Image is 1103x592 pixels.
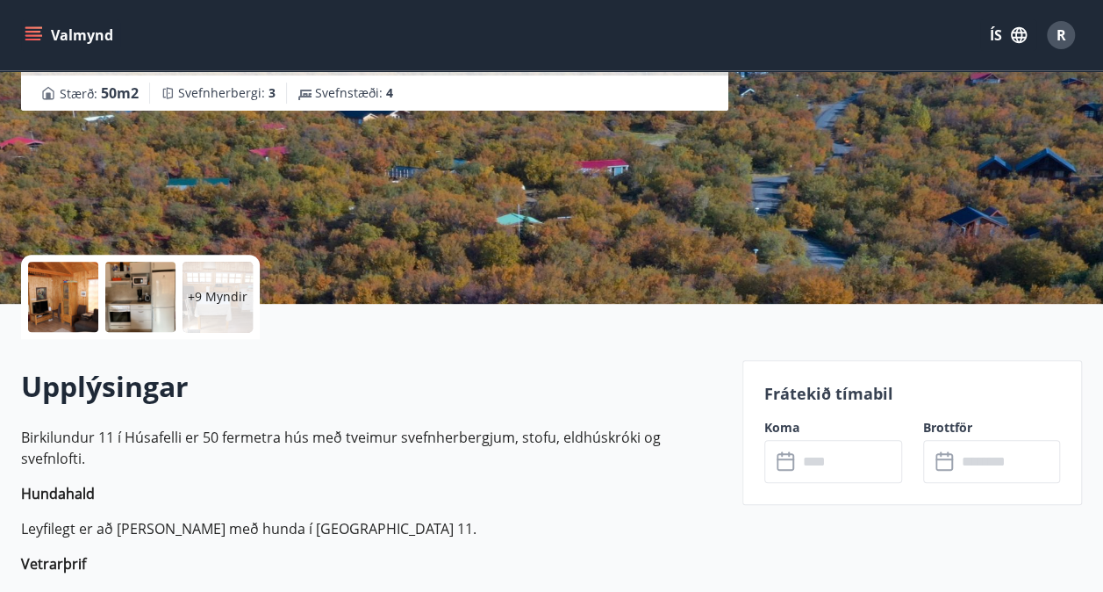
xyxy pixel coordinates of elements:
[1056,25,1066,45] span: R
[21,518,721,539] p: Leyfilegt er að [PERSON_NAME] með hunda í [GEOGRAPHIC_DATA] 11.
[1040,14,1082,56] button: R
[21,19,120,51] button: menu
[923,419,1061,437] label: Brottför
[764,419,902,437] label: Koma
[21,427,721,469] p: Birkilundur 11 í Húsafelli er 50 fermetra hús með tveimur svefnherbergjum, stofu, eldhúskróki og ...
[21,554,86,574] strong: Vetrarþrif
[188,288,247,306] p: +9 Myndir
[21,484,95,503] strong: Hundahald
[764,382,1060,405] p: Frátekið tímabil
[21,367,721,406] h2: Upplýsingar
[101,83,139,103] span: 50 m2
[269,84,276,101] span: 3
[178,84,276,102] span: Svefnherbergi :
[980,19,1036,51] button: ÍS
[386,84,393,101] span: 4
[315,84,393,102] span: Svefnstæði :
[60,83,139,104] span: Stærð :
